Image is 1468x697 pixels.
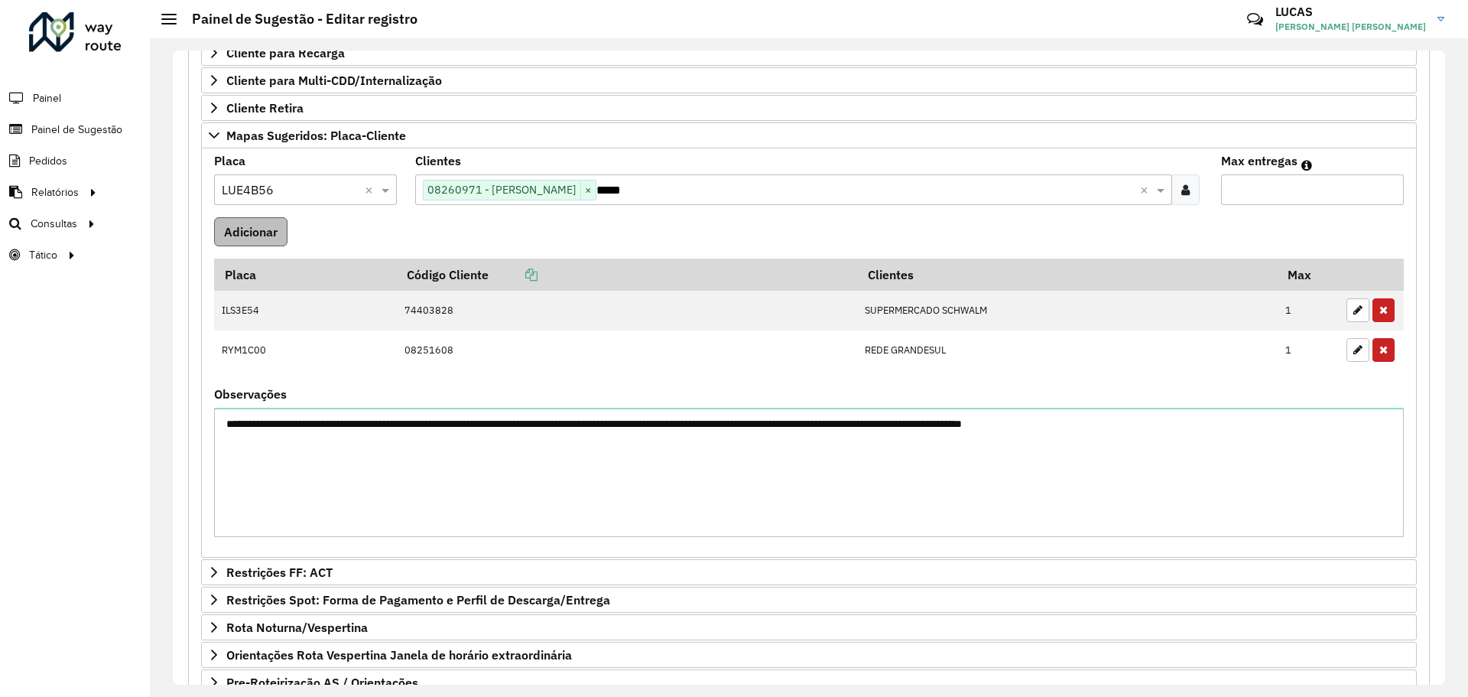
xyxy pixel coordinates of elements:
[857,331,1278,370] td: REDE GRANDESUL
[1278,331,1339,370] td: 1
[1275,5,1426,19] h3: LUCAS
[31,184,79,200] span: Relatórios
[201,95,1417,121] a: Cliente Retira
[214,385,287,403] label: Observações
[201,122,1417,148] a: Mapas Sugeridos: Placa-Cliente
[31,216,77,232] span: Consultas
[396,259,856,291] th: Código Cliente
[226,129,406,142] span: Mapas Sugeridos: Placa-Cliente
[214,151,245,170] label: Placa
[396,291,856,331] td: 74403828
[201,148,1417,558] div: Mapas Sugeridos: Placa-Cliente
[1278,259,1339,291] th: Max
[226,47,345,59] span: Cliente para Recarga
[31,122,122,138] span: Painel de Sugestão
[857,259,1278,291] th: Clientes
[201,669,1417,695] a: Pre-Roteirização AS / Orientações
[201,67,1417,93] a: Cliente para Multi-CDD/Internalização
[1140,181,1153,199] span: Clear all
[29,153,67,169] span: Pedidos
[1239,3,1272,36] a: Contato Rápido
[214,259,396,291] th: Placa
[1278,291,1339,331] td: 1
[201,614,1417,640] a: Rota Noturna/Vespertina
[226,566,333,578] span: Restrições FF: ACT
[365,181,378,199] span: Clear all
[201,40,1417,66] a: Cliente para Recarga
[489,267,538,282] a: Copiar
[226,594,610,606] span: Restrições Spot: Forma de Pagamento e Perfil de Descarga/Entrega
[214,331,396,370] td: RYM1C00
[214,291,396,331] td: ILS3E54
[226,676,418,689] span: Pre-Roteirização AS / Orientações
[396,331,856,370] td: 08251608
[226,102,304,114] span: Cliente Retira
[424,181,580,199] span: 08260971 - [PERSON_NAME]
[226,649,572,661] span: Orientações Rota Vespertina Janela de horário extraordinária
[1301,159,1312,171] em: Máximo de clientes que serão colocados na mesma rota com os clientes informados
[226,74,442,86] span: Cliente para Multi-CDD/Internalização
[177,11,417,28] h2: Painel de Sugestão - Editar registro
[29,247,57,263] span: Tático
[415,151,461,170] label: Clientes
[201,587,1417,613] a: Restrições Spot: Forma de Pagamento e Perfil de Descarga/Entrega
[201,559,1417,585] a: Restrições FF: ACT
[580,181,596,200] span: ×
[33,90,61,106] span: Painel
[857,291,1278,331] td: SUPERMERCADO SCHWALM
[214,217,287,246] button: Adicionar
[201,642,1417,668] a: Orientações Rota Vespertina Janela de horário extraordinária
[1221,151,1297,170] label: Max entregas
[1275,20,1426,34] span: [PERSON_NAME] [PERSON_NAME]
[226,621,368,633] span: Rota Noturna/Vespertina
